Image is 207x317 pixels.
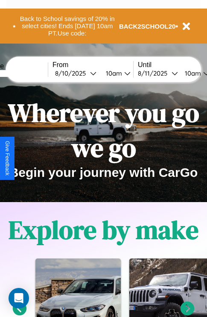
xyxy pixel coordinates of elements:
[4,141,10,176] div: Give Feedback
[181,69,203,77] div: 10am
[55,69,90,77] div: 8 / 10 / 2025
[16,13,119,39] button: Back to School savings of 20% in select cities! Ends [DATE] 10am PT.Use code:
[138,69,172,77] div: 8 / 11 / 2025
[9,212,198,247] h1: Explore by make
[119,23,176,30] b: BACK2SCHOOL20
[52,69,99,78] button: 8/10/2025
[9,288,29,308] div: Open Intercom Messenger
[52,61,133,69] label: From
[99,69,133,78] button: 10am
[102,69,124,77] div: 10am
